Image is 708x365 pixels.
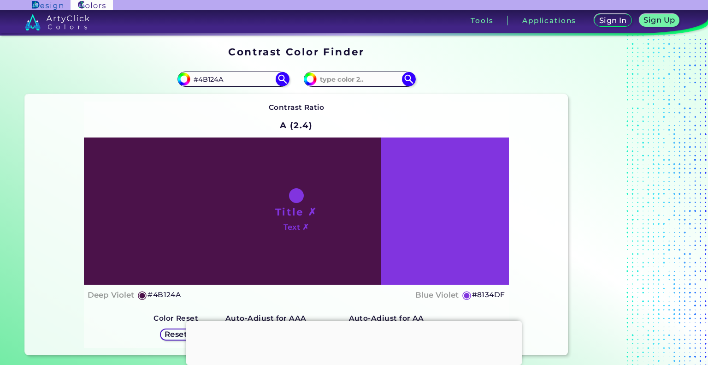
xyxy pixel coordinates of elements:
strong: Contrast Ratio [269,103,324,112]
iframe: Advertisement [186,321,522,363]
h5: #4B124A [147,289,181,301]
h5: Sign In [600,17,625,24]
input: type color 1.. [190,73,276,85]
h5: ◉ [137,289,147,300]
h4: Blue Violet [415,288,459,302]
h2: A (2.4) [276,115,317,136]
a: Sign In [596,15,630,26]
strong: Auto-Adjust for AAA [225,314,307,323]
img: icon search [402,72,416,86]
h5: Sign Up [645,17,673,24]
h5: ◉ [462,289,472,300]
h4: Text ✗ [283,221,309,234]
img: icon search [276,72,289,86]
img: logo_artyclick_colors_white.svg [25,14,90,30]
a: Sign Up [641,15,678,26]
h4: Deep Violet [88,288,134,302]
strong: Auto-Adjust for AA [349,314,424,323]
iframe: Advertisement [572,43,687,359]
h3: Tools [471,17,493,24]
strong: Color Reset [153,314,198,323]
h5: #8134DF [472,289,505,301]
img: ArtyClick Design logo [32,1,63,10]
h1: Contrast Color Finder [228,45,364,59]
h1: Title ✗ [275,205,318,219]
h3: Applications [522,17,576,24]
h5: Reset [165,331,186,338]
input: type color 2.. [317,73,402,85]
